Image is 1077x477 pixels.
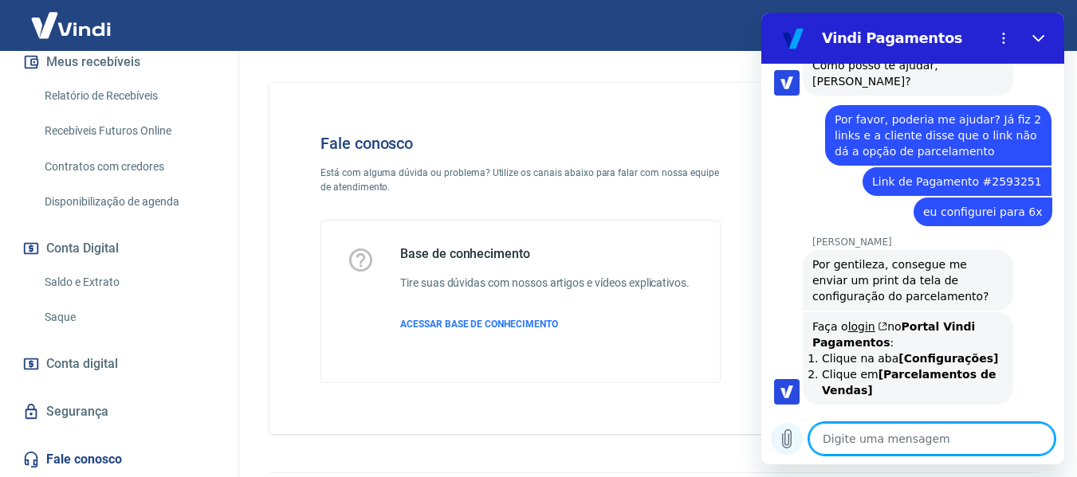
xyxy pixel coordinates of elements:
img: Fale conosco [759,108,1001,321]
button: Conta Digital [19,231,219,266]
iframe: Janela de mensagens [761,13,1064,464]
a: Relatório de Recebíveis [38,80,219,112]
span: ACESSAR BASE DE CONHECIMENTO [400,319,558,330]
h5: Base de conhecimento [400,246,690,262]
a: Saque [38,301,219,334]
span: Conta digital [46,353,118,375]
a: Fale conosco [19,442,219,477]
a: Contratos com credores [38,151,219,183]
a: Conta digital [19,346,219,381]
h4: Fale conosco [320,134,721,153]
img: Vindi [19,1,123,49]
h6: Tire suas dúvidas com nossos artigos e vídeos explicativos. [400,275,690,291]
button: Meus recebíveis [19,45,219,80]
a: Saldo e Extrato [38,266,219,299]
p: Está com alguma dúvida ou problema? Utilize os canais abaixo para falar com nossa equipe de atend... [320,166,721,194]
button: Sair [1000,11,1058,41]
a: Recebíveis Futuros Online [38,115,219,147]
a: ACESSAR BASE DE CONHECIMENTO [400,317,690,331]
a: Segurança [19,394,219,429]
a: Disponibilização de agenda [38,186,219,218]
